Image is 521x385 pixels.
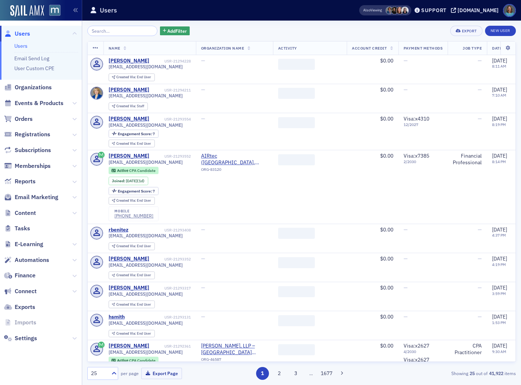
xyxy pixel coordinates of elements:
time: 1:53 PM [492,320,506,325]
a: [PERSON_NAME] [109,153,149,159]
span: [EMAIL_ADDRESS][DOMAIN_NAME] [109,349,183,355]
span: — [201,115,205,122]
span: Events & Products [15,99,63,107]
a: [PERSON_NAME] [109,343,149,349]
span: — [201,313,205,320]
span: — [404,313,408,320]
a: Users [4,30,30,38]
div: USR-21293408 [130,228,191,233]
span: Visa : x4310 [404,115,429,122]
a: SailAMX [10,5,44,17]
span: Engagement Score : [118,131,153,136]
span: Add Filter [167,28,187,34]
span: — [478,255,482,262]
div: Staff [116,104,144,108]
div: USR-21292361 [150,344,191,349]
a: Organizations [4,83,52,91]
div: [PERSON_NAME] [109,285,149,291]
span: ‌ [278,154,315,165]
span: Chris Dougherty [386,7,393,14]
span: … [306,370,316,377]
span: ‌ [278,315,315,326]
label: per page [121,370,139,377]
span: Visa : x2627 [404,356,429,363]
a: Settings [4,334,37,342]
button: Export Page [141,368,182,379]
a: Email Send Log [14,55,49,62]
a: Users [14,43,28,49]
span: Kelly Brown [401,7,409,14]
span: Engagement Score : [118,188,153,194]
span: Connect [15,287,37,295]
span: — [478,86,482,93]
span: Joined : [112,179,126,183]
time: 7:10 AM [492,93,506,98]
span: ‌ [278,117,315,128]
div: [PERSON_NAME] [109,87,149,93]
time: 4:19 PM [492,262,506,267]
a: Exports [4,303,35,311]
a: [PERSON_NAME] [109,58,149,64]
span: [DATE] [492,226,507,233]
span: 2 / 2030 [404,159,443,164]
span: — [404,226,408,233]
span: [EMAIL_ADDRESS][DOMAIN_NAME] [109,64,183,69]
div: Financial Professional [453,153,482,166]
div: Created Via: End User [109,73,155,81]
span: Subscriptions [15,146,51,154]
button: Export [450,26,482,36]
a: Active CPA Candidate [112,168,155,173]
span: [EMAIL_ADDRESS][DOMAIN_NAME] [109,93,183,98]
span: $0.00 [380,152,393,159]
a: New User [485,26,516,36]
span: CPA Candidate [129,168,156,173]
span: — [404,255,408,262]
span: Created Via : [116,331,137,336]
div: CPA Practitioner [453,343,482,356]
span: — [404,284,408,291]
time: 8:19 PM [492,122,506,127]
span: — [201,284,205,291]
a: Automations [4,256,49,264]
div: Also [363,8,370,12]
span: — [478,57,482,64]
span: Tasks [15,224,30,233]
div: USR-21294228 [150,59,191,64]
span: [DATE] [492,115,507,122]
button: 1677 [320,367,333,380]
span: $0.00 [380,115,393,122]
span: Created Via : [116,302,137,307]
div: ORG-83120 [201,167,268,174]
div: Created Via: Staff [109,102,148,110]
a: Orders [4,115,33,123]
div: End User [116,303,151,307]
div: End User [116,142,151,146]
span: [DATE] [492,57,507,64]
button: 2 [273,367,285,380]
span: Automations [15,256,49,264]
span: $0.00 [380,313,393,320]
span: ‌ [278,228,315,239]
span: [DATE] [492,313,507,320]
a: E-Learning [4,240,43,248]
span: Memberships [15,162,51,170]
a: Reports [4,177,36,186]
span: Created Via : [116,104,137,108]
span: $0.00 [380,226,393,233]
span: Active [117,358,129,363]
a: Subscriptions [4,146,51,154]
span: — [404,57,408,64]
div: USR-21293352 [150,257,191,262]
a: Imports [4,319,36,327]
div: Created Via: End User [109,330,155,338]
time: 8:11 AM [492,64,506,69]
span: 12 / 2027 [404,122,443,127]
a: rbenitez [109,227,128,233]
span: — [201,86,205,93]
div: USR-21293131 [126,315,191,320]
span: — [478,115,482,122]
input: Search… [87,26,157,36]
